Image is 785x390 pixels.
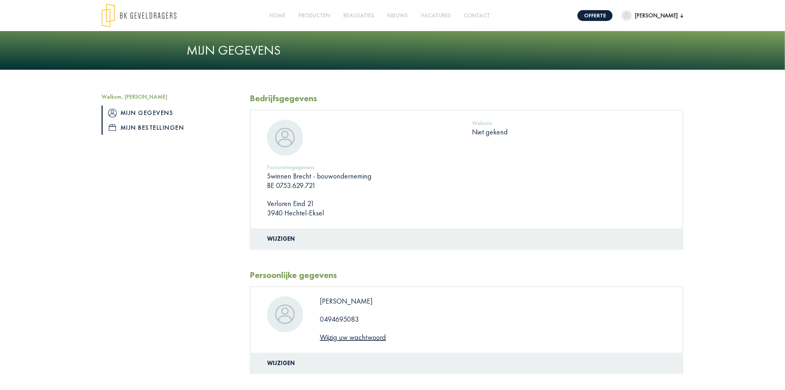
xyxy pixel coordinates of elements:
[102,93,239,100] h5: Welkom, [PERSON_NAME]
[250,93,683,104] h2: Bedrijfsgegevens
[632,11,681,20] span: [PERSON_NAME]
[186,43,599,58] h1: Mijn gegevens
[320,333,386,342] a: Wijzig uw wachtwoord
[418,8,454,24] a: Vacatures
[108,109,117,117] img: icon
[109,124,116,131] img: icon
[267,171,461,190] p: Swinnen Brecht - bouwonderneming BE 0753.629.721
[102,120,239,135] a: iconMijn bestellingen
[102,106,239,120] a: iconMijn gegevens
[385,8,411,24] a: Nieuws
[461,8,493,24] a: Contact
[621,10,683,21] button: [PERSON_NAME]
[267,235,295,243] a: Wijzigen
[341,8,377,24] a: Realisaties
[267,359,295,367] a: Wijzigen
[296,8,334,24] a: Producten
[578,10,613,21] a: Offerte
[267,120,303,156] img: dummypic.png
[472,120,666,127] h5: Website
[102,4,176,27] img: logo
[250,270,683,280] h2: Persoonlijke gegevens
[267,199,461,218] p: Verloren Eind 21 3940 Hechtel-Eksel
[267,8,289,24] a: Home
[267,164,461,171] h5: Facturatiegegevens
[320,296,514,306] p: [PERSON_NAME]
[621,10,632,21] img: dummypic.png
[472,127,666,137] p: Niet gekend
[267,296,303,333] img: dummypic.png
[320,314,514,324] p: 0494695083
